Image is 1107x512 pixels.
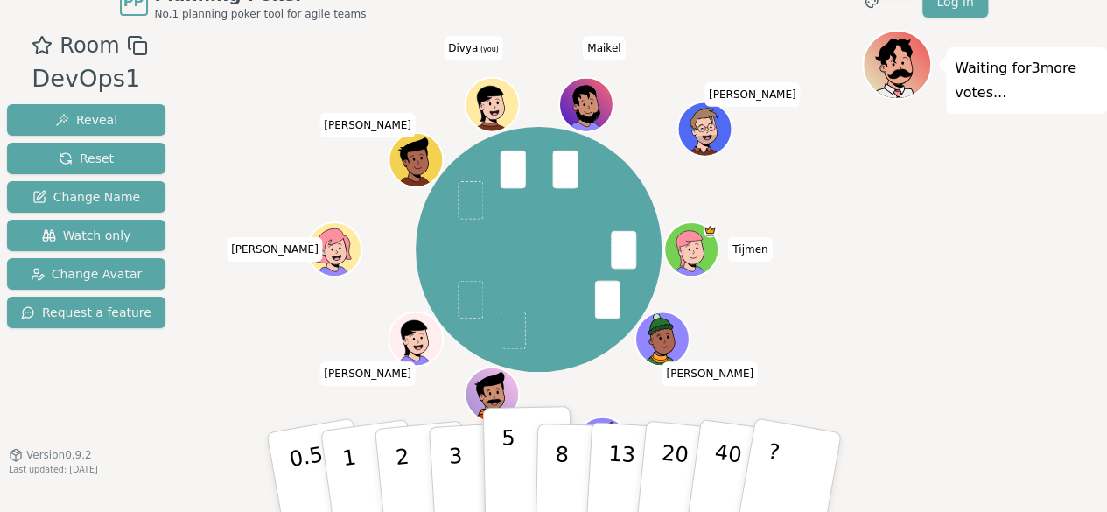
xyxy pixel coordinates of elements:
span: Tijmen is the host [703,224,716,237]
span: Click to change your name [319,113,416,137]
span: Request a feature [21,304,151,321]
button: Version0.9.2 [9,448,92,462]
span: Reset [59,150,114,167]
button: Request a feature [7,297,165,328]
button: Change Name [7,181,165,213]
span: Reveal [55,111,117,129]
button: Add as favourite [32,30,53,61]
span: Click to change your name [728,237,772,262]
button: Watch only [7,220,165,251]
span: Click to change your name [583,36,625,60]
p: Waiting for 3 more votes... [955,56,1098,105]
span: Last updated: [DATE] [9,465,98,474]
span: Click to change your name [662,361,758,386]
button: Reveal [7,104,165,136]
span: Watch only [42,227,131,244]
button: Change Avatar [7,258,165,290]
div: DevOps1 [32,61,147,97]
span: Room [60,30,119,61]
span: No.1 planning poker tool for agile teams [155,7,367,21]
span: Change Avatar [31,265,143,283]
span: Click to change your name [227,237,323,262]
span: Click to change your name [319,361,416,386]
span: Change Name [32,188,140,206]
span: Click to change your name [704,82,801,107]
button: Click to change your avatar [466,80,517,130]
span: Version 0.9.2 [26,448,92,462]
span: (you) [478,46,499,53]
button: Reset [7,143,165,174]
span: Click to change your name [444,36,503,60]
